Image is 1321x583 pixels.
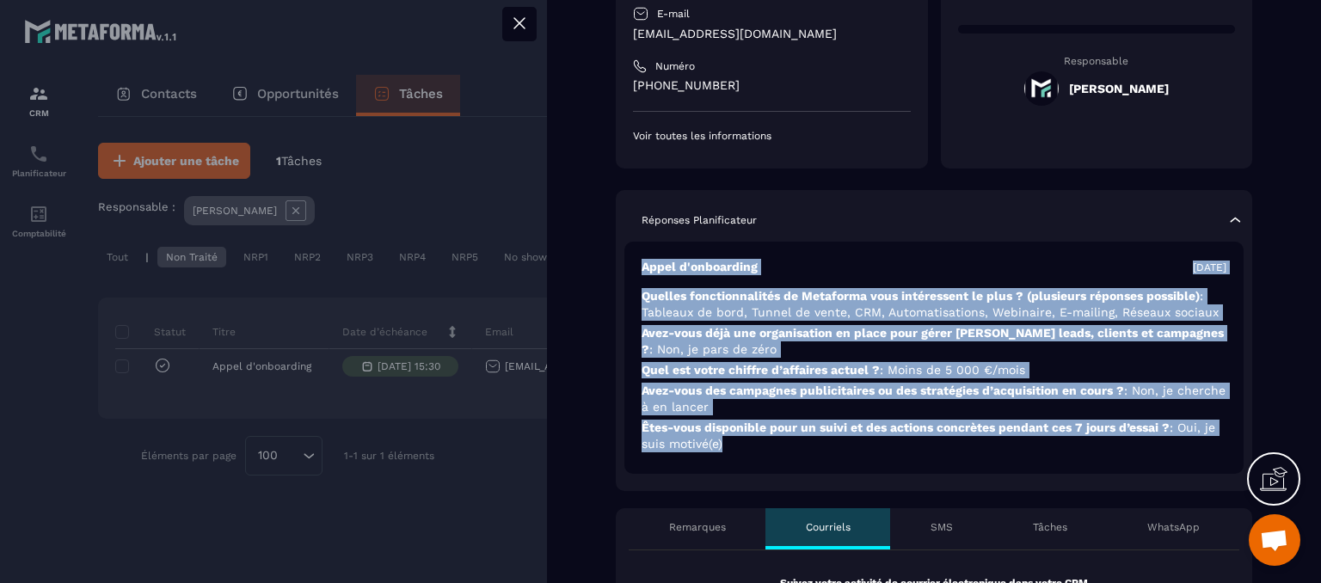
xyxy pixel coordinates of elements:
p: Êtes-vous disponible pour un suivi et des actions concrètes pendant ces 7 jours d’essai ? [642,420,1226,452]
p: Courriels [806,520,851,534]
p: Quelles fonctionnalités de Metaforma vous intéressent le plus ? (plusieurs réponses possible) [642,288,1226,321]
p: Réponses Planificateur [642,213,757,227]
span: : Moins de 5 000 €/mois [880,363,1025,377]
p: Numéro [655,59,695,73]
p: [PHONE_NUMBER] [633,77,911,94]
p: Avez-vous déjà une organisation en place pour gérer [PERSON_NAME] leads, clients et campagnes ? [642,325,1226,358]
p: [DATE] [1193,261,1226,274]
p: Voir toutes les informations [633,129,911,143]
p: Appel d'onboarding [642,259,758,275]
h5: [PERSON_NAME] [1069,82,1169,95]
p: SMS [931,520,953,534]
p: Tâches [1033,520,1067,534]
p: Avez-vous des campagnes publicitaires ou des stratégies d’acquisition en cours ? [642,383,1226,415]
p: Responsable [958,55,1236,67]
p: [EMAIL_ADDRESS][DOMAIN_NAME] [633,26,911,42]
div: Ouvrir le chat [1249,514,1300,566]
p: WhatsApp [1147,520,1200,534]
span: : Non, je pars de zéro [649,342,777,356]
p: Remarques [669,520,726,534]
p: Quel est votre chiffre d’affaires actuel ? [642,362,1226,378]
p: E-mail [657,7,690,21]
